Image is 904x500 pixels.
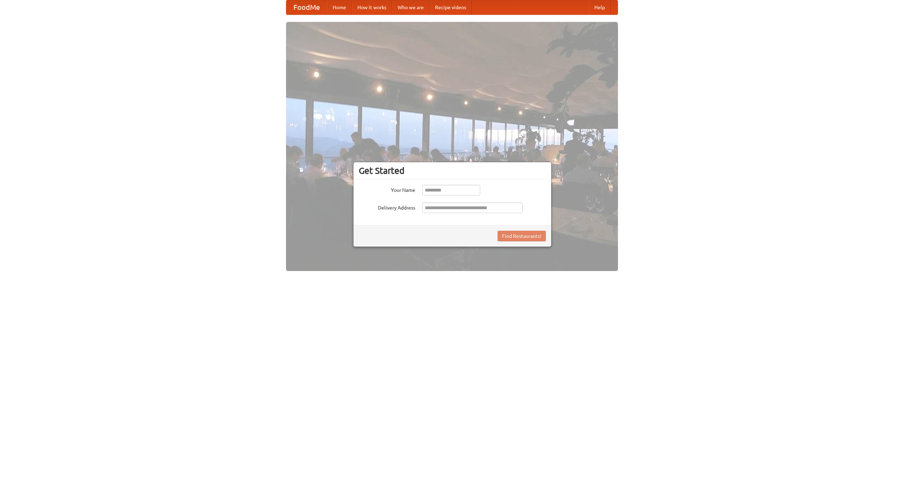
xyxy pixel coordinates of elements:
a: Who we are [392,0,429,14]
h3: Get Started [359,165,546,176]
label: Your Name [359,185,415,194]
label: Delivery Address [359,202,415,211]
a: Recipe videos [429,0,472,14]
button: Find Restaurants! [498,231,546,241]
a: FoodMe [286,0,327,14]
a: Help [589,0,611,14]
a: Home [327,0,352,14]
a: How it works [352,0,392,14]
